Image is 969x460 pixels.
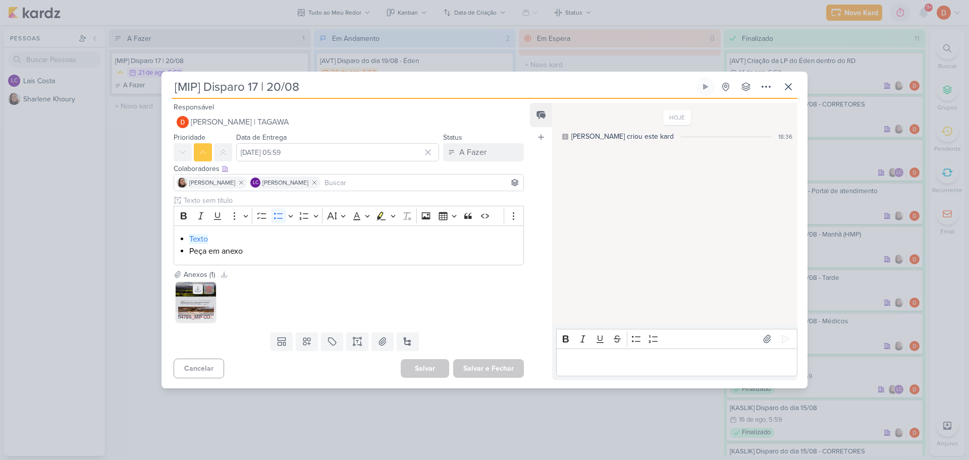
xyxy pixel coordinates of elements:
span: [PERSON_NAME] | TAGAWA [191,116,289,128]
span: [PERSON_NAME] [262,178,308,187]
button: Cancelar [174,359,224,378]
div: Colaboradores [174,163,524,174]
label: Prioridade [174,133,205,142]
img: fd5ykOVOcRzUvWij8mg3BrTjqH4eP0smw8x2mrXy.jpg [176,282,216,322]
div: 114786_MIP CONSTRUTORA _ E-MAIL MKT _ TERRAS DE MINAS _ DISPARO 17.jpg [176,312,216,322]
div: Anexos (1) [184,269,215,280]
div: [PERSON_NAME] criou este kard [571,131,674,142]
div: Laís Costa [250,178,260,188]
p: LC [253,181,258,186]
div: Editor toolbar [174,206,524,225]
label: Data de Entrega [236,133,287,142]
div: Editor toolbar [556,329,797,349]
input: Kard Sem Título [172,78,694,96]
a: Texto [189,234,208,244]
label: Status [443,133,462,142]
button: A Fazer [443,143,524,161]
span: [PERSON_NAME] [189,178,235,187]
div: A Fazer [459,146,487,158]
input: Texto sem título [182,195,524,206]
label: Responsável [174,103,214,111]
input: Buscar [322,177,521,189]
button: [PERSON_NAME] | TAGAWA [174,113,524,131]
li: Peça em anexo [189,245,518,257]
img: Sharlene Khoury [177,178,187,188]
img: Diego Lima | TAGAWA [177,116,189,128]
div: Ligar relógio [702,83,710,91]
div: Editor editing area: main [174,225,524,265]
div: Editor editing area: main [556,349,797,376]
div: 18:36 [778,132,792,141]
input: Select a date [236,143,439,161]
